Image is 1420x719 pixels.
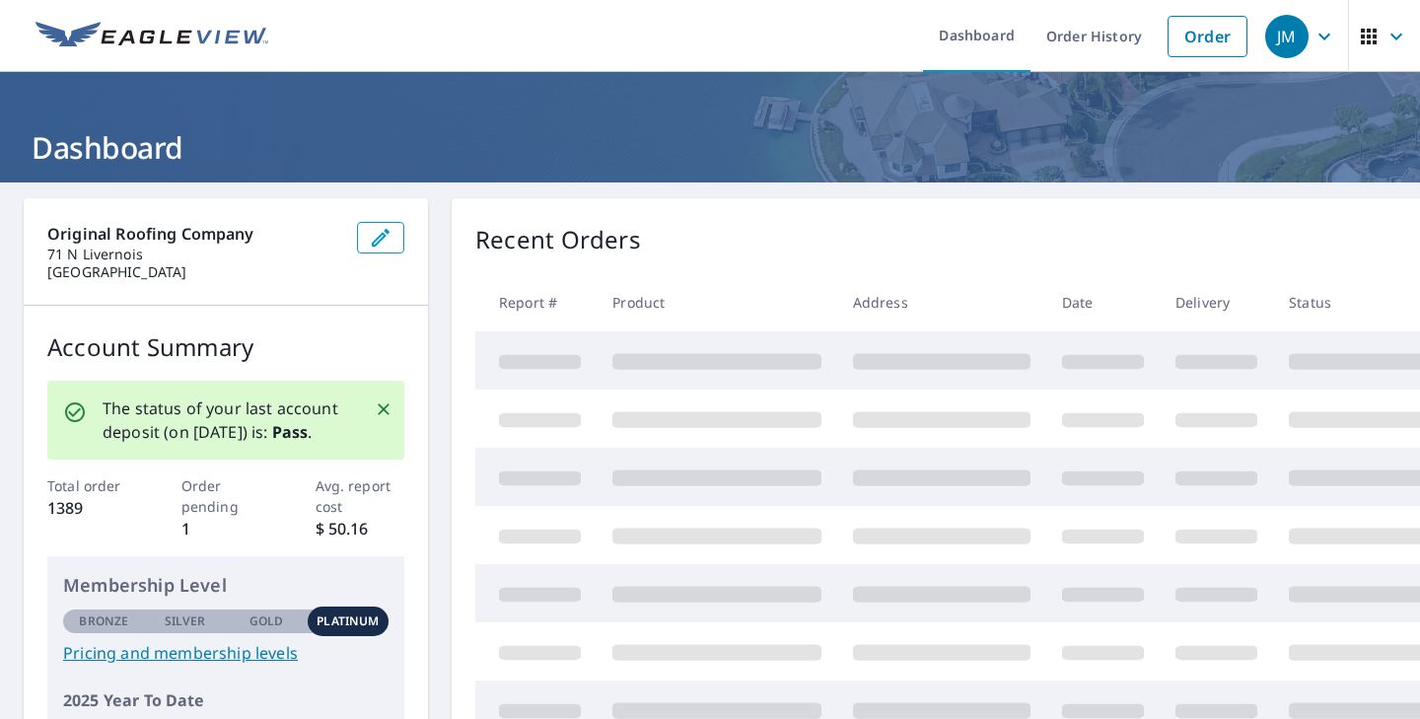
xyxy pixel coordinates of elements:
p: Gold [249,612,283,630]
a: Pricing and membership levels [63,641,389,665]
img: EV Logo [35,22,268,51]
p: Platinum [317,612,379,630]
th: Delivery [1160,273,1273,331]
p: The status of your last account deposit (on [DATE]) is: . [103,396,351,444]
th: Date [1046,273,1160,331]
p: Original Roofing Company [47,222,341,246]
a: Order [1168,16,1247,57]
th: Report # [475,273,597,331]
p: Avg. report cost [316,475,405,517]
p: $ 50.16 [316,517,405,540]
p: 1389 [47,496,137,520]
div: JM [1265,15,1309,58]
button: Close [371,396,396,422]
th: Address [837,273,1046,331]
p: Total order [47,475,137,496]
th: Product [597,273,837,331]
p: 2025 Year To Date [63,688,389,712]
h1: Dashboard [24,127,1396,168]
p: Recent Orders [475,222,641,257]
p: 71 N Livernois [47,246,341,263]
p: Membership Level [63,572,389,599]
p: 1 [181,517,271,540]
p: Silver [165,612,206,630]
p: [GEOGRAPHIC_DATA] [47,263,341,281]
p: Account Summary [47,329,404,365]
p: Order pending [181,475,271,517]
p: Bronze [79,612,128,630]
b: Pass [272,421,309,443]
